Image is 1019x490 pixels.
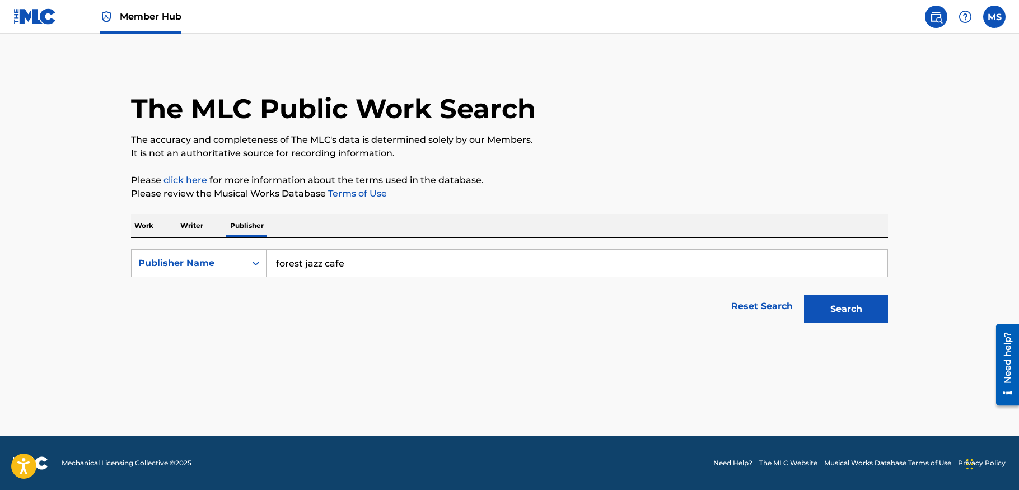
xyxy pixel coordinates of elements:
img: help [959,10,972,24]
img: logo [13,456,48,470]
a: Musical Works Database Terms of Use [824,458,951,468]
p: Publisher [227,214,267,237]
div: Help [954,6,976,28]
p: The accuracy and completeness of The MLC's data is determined solely by our Members. [131,133,888,147]
a: Need Help? [713,458,752,468]
button: Search [804,295,888,323]
img: MLC Logo [13,8,57,25]
img: search [929,10,943,24]
h1: The MLC Public Work Search [131,92,536,125]
span: Member Hub [120,10,181,23]
iframe: Resource Center [988,320,1019,410]
p: Writer [177,214,207,237]
iframe: Chat Widget [963,436,1019,490]
a: Privacy Policy [958,458,1006,468]
p: Work [131,214,157,237]
a: The MLC Website [759,458,817,468]
a: Public Search [925,6,947,28]
a: Reset Search [726,294,798,319]
p: Please review the Musical Works Database [131,187,888,200]
div: Publisher Name [138,256,239,270]
a: click here [163,175,207,185]
div: User Menu [983,6,1006,28]
form: Search Form [131,249,888,329]
div: Drag [966,447,973,481]
a: Terms of Use [326,188,387,199]
p: Please for more information about the terms used in the database. [131,174,888,187]
p: It is not an authoritative source for recording information. [131,147,888,160]
span: Mechanical Licensing Collective © 2025 [62,458,191,468]
img: Top Rightsholder [100,10,113,24]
